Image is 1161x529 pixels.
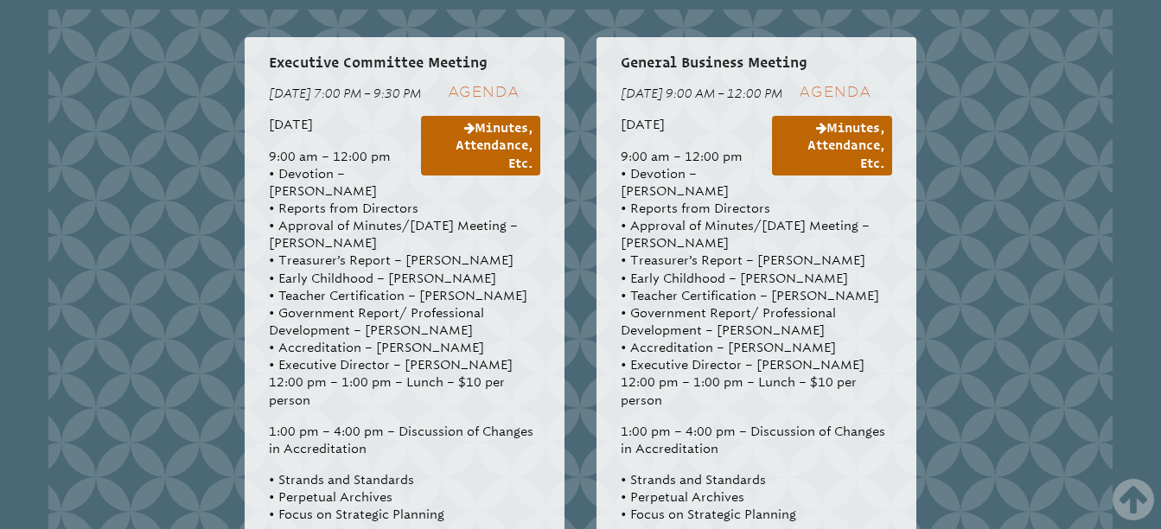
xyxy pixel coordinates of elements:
p: • Strands and Standards • Perpetual Archives • Focus on Strategic Planning [269,471,540,523]
p: • Strands and Standards • Perpetual Archives • Focus on Strategic Planning [621,471,892,523]
p: 1:00 pm – 4:00 pm – Discussion of Changes in Accreditation [621,423,892,457]
h4: Agenda [607,85,907,101]
p: 9:00 am – 12:00 pm • Devotion – [PERSON_NAME] • Reports from Directors • Approval of Minutes/[DAT... [621,148,892,409]
h3: General Business Meeting [621,54,892,71]
a: Minutes, Attendance, etc. [772,116,892,175]
h3: Executive Committee Meeting [269,54,540,71]
p: 9:00 am – 12:00 pm • Devotion – [PERSON_NAME] • Reports from Directors • Approval of Minutes/[DAT... [269,148,540,409]
h4: Agenda [255,85,555,101]
p: 1:00 pm – 4:00 pm – Discussion of Changes in Accreditation [269,423,540,457]
span: [DATE] 7:00 PM – 9:30 PM [269,86,421,101]
span: [DATE] 9:00 AM – 12:00 PM [621,86,782,101]
p: [DATE] [621,115,892,134]
a: Minutes, Attendance, etc. [421,116,541,175]
p: [DATE] [269,115,540,134]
